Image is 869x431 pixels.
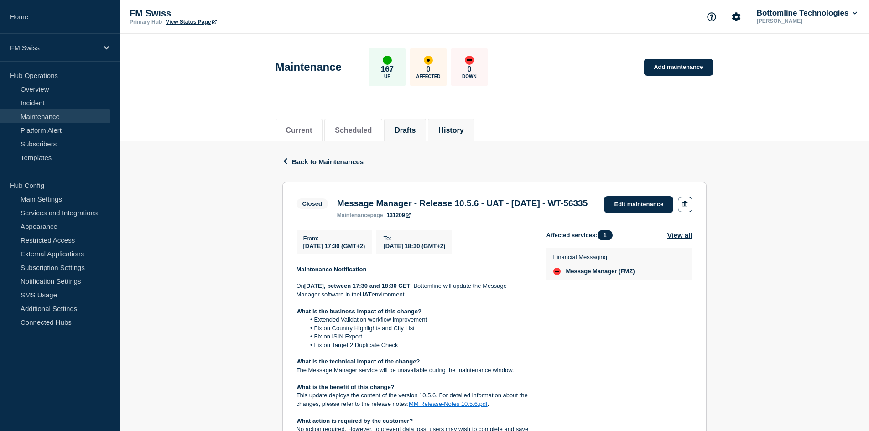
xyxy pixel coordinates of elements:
[276,61,342,73] h1: Maintenance
[297,391,532,408] p: This update deploys the content of the version 10.5.6. For detailed information about the changes...
[667,230,692,240] button: View all
[286,126,312,135] button: Current
[297,384,395,390] strong: What is the benefit of this change?
[297,266,367,273] strong: Maintenance Notification
[305,316,532,324] li: Extended Validation workflow improvement
[598,230,613,240] span: 1
[702,7,721,26] button: Support
[383,235,445,242] p: To :
[130,8,312,19] p: FM Swiss
[424,56,433,65] div: affected
[462,74,477,79] p: Down
[383,56,392,65] div: up
[566,268,635,275] span: Message Manager (FMZ)
[409,400,488,407] a: MM Release-Notes 10.5.6.pdf
[755,9,859,18] button: Bottomline Technologies
[337,212,383,218] p: page
[10,44,98,52] p: FM Swiss
[755,18,850,24] p: [PERSON_NAME]
[426,65,430,74] p: 0
[644,59,713,76] a: Add maintenance
[282,158,364,166] button: Back to Maintenances
[297,282,532,299] p: On , Bottomline will update the Message Manager software in the environment.
[297,198,328,209] span: Closed
[305,332,532,341] li: Fix on ISIN Export
[166,19,216,25] a: View Status Page
[387,212,411,218] a: 131209
[383,243,445,249] span: [DATE] 18:30 (GMT+2)
[384,74,390,79] p: Up
[303,235,365,242] p: From :
[360,291,372,298] strong: UAT
[395,126,416,135] button: Drafts
[130,19,162,25] p: Primary Hub
[553,268,561,275] div: down
[297,358,420,365] strong: What is the technical impact of the change?
[305,324,532,332] li: Fix on Country Highlights and City List
[727,7,746,26] button: Account settings
[292,158,364,166] span: Back to Maintenances
[304,282,410,289] strong: [DATE], between 17:30 and 18:30 CET
[465,56,474,65] div: down
[438,126,463,135] button: History
[553,254,635,260] p: Financial Messaging
[337,198,588,208] h3: Message Manager - Release 10.5.6 - UAT - [DATE] - WT-56335
[297,366,532,374] p: The Message Manager service will be unavailable during the maintenance window.
[305,341,532,349] li: Fix on Target 2 Duplicate Check
[297,417,413,424] strong: What action is required by the customer?
[416,74,440,79] p: Affected
[546,230,617,240] span: Affected services:
[297,308,422,315] strong: What is the business impact of this change?
[337,212,370,218] span: maintenance
[381,65,394,74] p: 167
[335,126,372,135] button: Scheduled
[467,65,471,74] p: 0
[303,243,365,249] span: [DATE] 17:30 (GMT+2)
[604,196,673,213] a: Edit maintenance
